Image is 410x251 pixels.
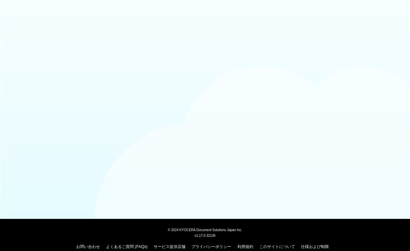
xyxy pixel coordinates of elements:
a: 利用規約 [237,244,253,249]
a: プライバシーポリシー [191,244,231,249]
span: v1.17.0.32136 [194,233,215,237]
a: よくあるご質問 (FAQs) [106,244,147,249]
a: サービス提供店舗 [154,244,185,249]
span: © 2024 KYOCERA Document Solutions Japan Inc. [168,227,242,232]
a: 仕様および制限 [301,244,329,249]
a: お問い合わせ [76,244,100,249]
a: このサイトについて [259,244,295,249]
